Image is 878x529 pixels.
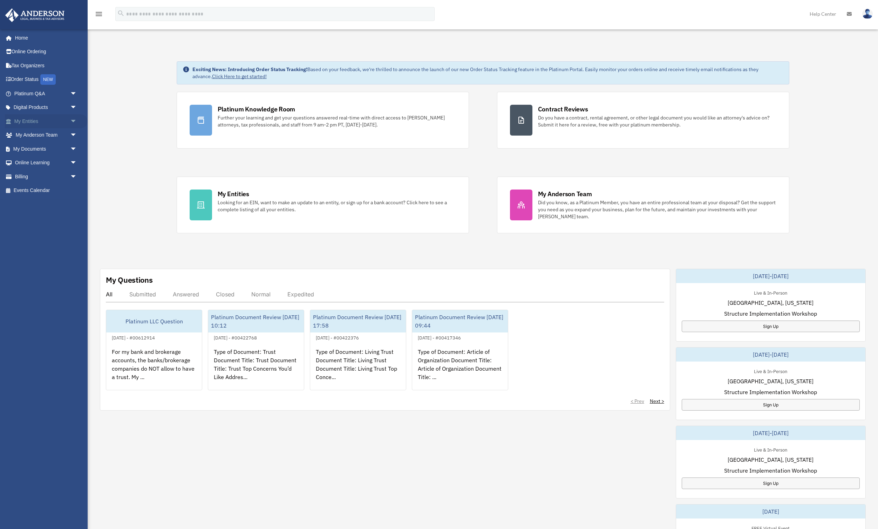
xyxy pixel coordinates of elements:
span: arrow_drop_down [70,142,84,156]
div: [DATE]-[DATE] [676,426,865,440]
a: menu [95,12,103,18]
div: Expedited [287,291,314,298]
a: Platinum Document Review [DATE] 10:12[DATE] - #00422768Type of Document: Trust Document Title: Tr... [208,310,304,390]
div: Live & In-Person [748,446,793,453]
div: Submitted [129,291,156,298]
span: arrow_drop_down [70,128,84,143]
div: Did you know, as a Platinum Member, you have an entire professional team at your disposal? Get th... [538,199,776,220]
i: menu [95,10,103,18]
a: Order StatusNEW [5,73,88,87]
a: Billingarrow_drop_down [5,170,88,184]
div: Looking for an EIN, want to make an update to an entity, or sign up for a bank account? Click her... [218,199,456,213]
div: Do you have a contract, rental agreement, or other legal document you would like an attorney's ad... [538,114,776,128]
a: Tax Organizers [5,59,88,73]
div: [DATE] - #00612914 [106,334,161,341]
a: My Anderson Team Did you know, as a Platinum Member, you have an entire professional team at your... [497,177,789,233]
div: Answered [173,291,199,298]
a: My Entitiesarrow_drop_down [5,114,88,128]
span: arrow_drop_down [70,156,84,170]
div: Type of Document: Trust Document Title: Trust Document Title: Trust Top Concerns You’d Like Addre... [208,342,304,397]
span: arrow_drop_down [70,170,84,184]
div: [DATE]-[DATE] [676,269,865,283]
div: Type of Document: Living Trust Document Title: Living Trust Document Title: Living Trust Top Conc... [310,342,406,397]
div: Closed [216,291,234,298]
i: search [117,9,125,17]
span: arrow_drop_down [70,101,84,115]
a: My Documentsarrow_drop_down [5,142,88,156]
div: Based on your feedback, we're thrilled to announce the launch of our new Order Status Tracking fe... [192,66,783,80]
div: Platinum Document Review [DATE] 09:44 [412,310,508,332]
span: arrow_drop_down [70,114,84,129]
span: arrow_drop_down [70,87,84,101]
div: Platinum LLC Question [106,310,202,332]
span: [GEOGRAPHIC_DATA], [US_STATE] [728,298,814,307]
div: [DATE]-[DATE] [676,348,865,362]
div: My Anderson Team [538,190,592,198]
span: [GEOGRAPHIC_DATA], [US_STATE] [728,455,814,464]
div: Contract Reviews [538,105,588,114]
a: Contract Reviews Do you have a contract, rental agreement, or other legal document you would like... [497,92,789,149]
img: Anderson Advisors Platinum Portal [3,8,67,22]
a: Platinum Document Review [DATE] 09:44[DATE] - #00417346Type of Document: Article of Organization ... [412,310,508,390]
div: Normal [251,291,271,298]
div: Live & In-Person [748,367,793,375]
div: Platinum Document Review [DATE] 17:58 [310,310,406,332]
a: Platinum LLC Question[DATE] - #00612914For my bank and brokerage accounts, the banks/brokerage co... [106,310,202,390]
a: Platinum Knowledge Room Further your learning and get your questions answered real-time with dire... [177,92,469,149]
div: [DATE] - #00422768 [208,334,263,341]
div: [DATE] [676,504,865,518]
a: Sign Up [682,399,860,411]
a: Online Ordering [5,45,88,59]
div: Live & In-Person [748,289,793,296]
a: My Entities Looking for an EIN, want to make an update to an entity, or sign up for a bank accoun... [177,177,469,233]
div: All [106,291,113,298]
div: Platinum Knowledge Room [218,105,295,114]
a: Digital Productsarrow_drop_down [5,101,88,115]
div: [DATE] - #00417346 [412,334,467,341]
span: Structure Implementation Workshop [724,309,817,318]
img: User Pic [862,9,873,19]
div: Further your learning and get your questions answered real-time with direct access to [PERSON_NAM... [218,114,456,128]
div: For my bank and brokerage accounts, the banks/brokerage companies do NOT allow to have a trust. M... [106,342,202,397]
div: NEW [40,74,56,85]
div: Platinum Document Review [DATE] 10:12 [208,310,304,332]
a: Platinum Document Review [DATE] 17:58[DATE] - #00422376Type of Document: Living Trust Document Ti... [310,310,406,390]
a: Next > [650,398,664,405]
span: Structure Implementation Workshop [724,388,817,396]
a: Online Learningarrow_drop_down [5,156,88,170]
div: [DATE] - #00422376 [310,334,365,341]
a: My Anderson Teamarrow_drop_down [5,128,88,142]
a: Events Calendar [5,184,88,198]
div: My Questions [106,275,153,285]
div: My Entities [218,190,249,198]
span: [GEOGRAPHIC_DATA], [US_STATE] [728,377,814,385]
a: Platinum Q&Aarrow_drop_down [5,87,88,101]
a: Click Here to get started! [212,73,267,80]
div: Type of Document: Article of Organization Document Title: Article of Organization Document Title:... [412,342,508,397]
a: Sign Up [682,321,860,332]
a: Home [5,31,84,45]
strong: Exciting News: Introducing Order Status Tracking! [192,66,307,73]
span: Structure Implementation Workshop [724,466,817,475]
a: Sign Up [682,478,860,489]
